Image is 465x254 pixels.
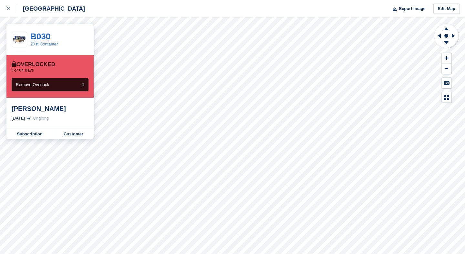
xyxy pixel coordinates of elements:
button: Zoom In [442,53,451,64]
button: Map Legend [442,92,451,103]
button: Export Image [389,4,426,14]
span: Export Image [399,5,425,12]
p: For 84 days [12,68,34,73]
a: Subscription [6,129,53,139]
div: Ongoing [33,115,49,122]
button: Zoom Out [442,64,451,74]
div: [GEOGRAPHIC_DATA] [17,5,85,13]
button: Keyboard Shortcuts [442,78,451,88]
img: 20-ft-container.jpg [12,34,27,45]
button: Remove Overlock [12,78,88,91]
a: Customer [53,129,94,139]
a: Edit Map [433,4,460,14]
div: Overlocked [12,61,55,68]
a: B030 [30,32,50,41]
div: [PERSON_NAME] [12,105,88,112]
div: [DATE] [12,115,25,122]
img: arrow-right-light-icn-cde0832a797a2874e46488d9cf13f60e5c3a73dbe684e267c42b8395dfbc2abf.svg [27,117,30,120]
a: 20 ft Container [30,42,58,46]
span: Remove Overlock [16,82,49,87]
